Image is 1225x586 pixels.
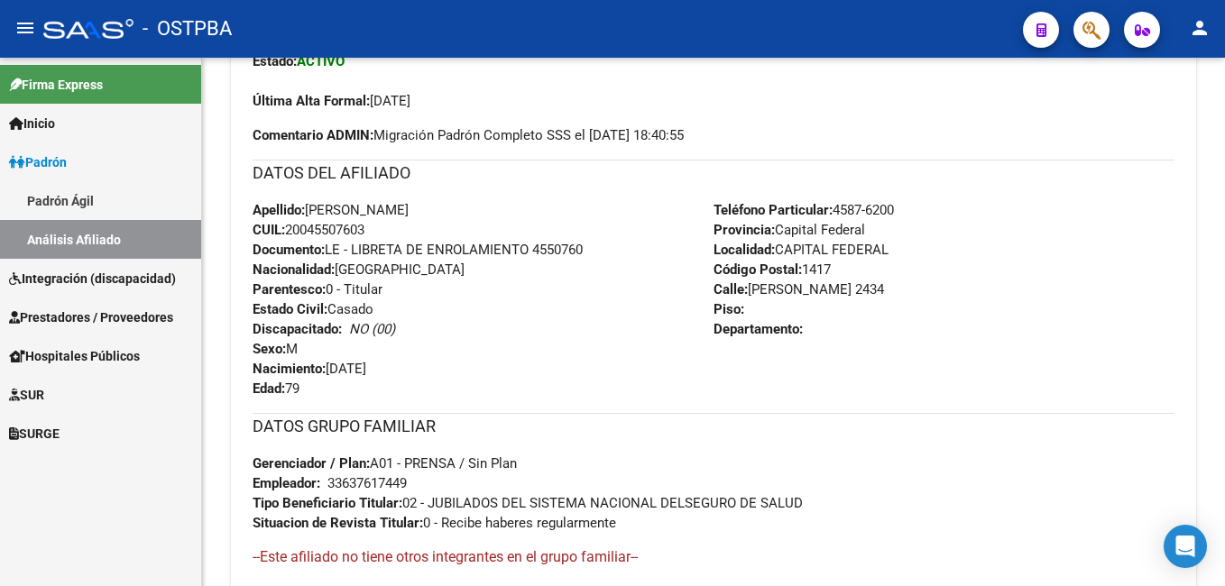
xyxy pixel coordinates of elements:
[253,125,684,145] span: Migración Padrón Completo SSS el [DATE] 18:40:55
[253,341,286,357] strong: Sexo:
[253,361,366,377] span: [DATE]
[714,242,775,258] strong: Localidad:
[253,475,320,491] strong: Empleador:
[714,202,833,218] strong: Teléfono Particular:
[253,202,305,218] strong: Apellido:
[9,385,44,405] span: SUR
[253,301,327,317] strong: Estado Civil:
[714,202,894,218] span: 4587-6200
[253,455,370,472] strong: Gerenciador / Plan:
[9,269,176,288] span: Integración (discapacidad)
[327,473,407,493] div: 33637617449
[253,261,465,278] span: [GEOGRAPHIC_DATA]
[714,222,775,238] strong: Provincia:
[253,380,285,397] strong: Edad:
[9,114,55,133] span: Inicio
[253,547,1174,567] h4: --Este afiliado no tiene otros integrantes en el grupo familiar--
[9,424,60,444] span: SURGE
[1164,525,1207,568] div: Open Intercom Messenger
[253,127,373,143] strong: Comentario ADMIN:
[253,93,370,109] strong: Última Alta Formal:
[9,307,173,327] span: Prestadores / Proveedores
[253,495,803,511] span: 02 - JUBILADOS DEL SISTEMA NACIONAL DELSEGURO DE SALUD
[253,222,364,238] span: 20045507603
[253,455,517,472] span: A01 - PRENSA / Sin Plan
[1189,17,1211,39] mat-icon: person
[253,261,335,278] strong: Nacionalidad:
[714,242,889,258] span: CAPITAL FEDERAL
[714,301,744,317] strong: Piso:
[143,9,232,49] span: - OSTPBA
[253,222,285,238] strong: CUIL:
[349,321,395,337] i: NO (00)
[253,202,409,218] span: [PERSON_NAME]
[714,222,865,238] span: Capital Federal
[253,515,423,531] strong: Situacion de Revista Titular:
[714,281,748,298] strong: Calle:
[9,346,140,366] span: Hospitales Públicos
[253,341,298,357] span: M
[253,242,583,258] span: LE - LIBRETA DE ENROLAMIENTO 4550760
[253,321,342,337] strong: Discapacitado:
[9,152,67,172] span: Padrón
[14,17,36,39] mat-icon: menu
[714,261,802,278] strong: Código Postal:
[9,75,103,95] span: Firma Express
[253,242,325,258] strong: Documento:
[253,53,297,69] strong: Estado:
[253,301,373,317] span: Casado
[714,261,831,278] span: 1417
[714,281,884,298] span: [PERSON_NAME] 2434
[253,160,1174,186] h3: DATOS DEL AFILIADO
[714,321,803,337] strong: Departamento:
[253,281,382,298] span: 0 - Titular
[253,93,410,109] span: [DATE]
[297,53,345,69] strong: ACTIVO
[253,414,1174,439] h3: DATOS GRUPO FAMILIAR
[253,515,616,531] span: 0 - Recibe haberes regularmente
[253,380,299,397] span: 79
[253,495,402,511] strong: Tipo Beneficiario Titular:
[253,281,326,298] strong: Parentesco:
[253,361,326,377] strong: Nacimiento:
